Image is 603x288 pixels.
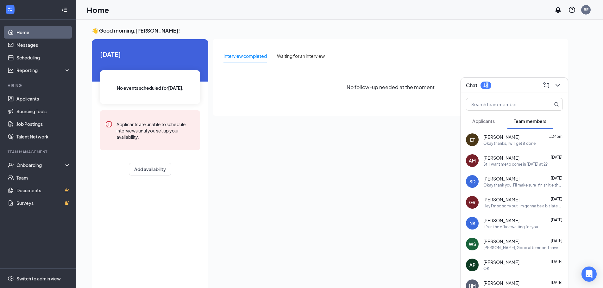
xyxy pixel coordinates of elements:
span: [PERSON_NAME] [483,134,519,140]
h1: Home [87,4,109,15]
div: 14 [483,83,488,88]
a: SurveysCrown [16,197,71,209]
div: Okay thanks, I will get it done [483,141,536,146]
div: GR [469,199,475,205]
a: Talent Network [16,130,71,143]
span: [DATE] [551,259,562,264]
button: Add availability [129,163,171,175]
a: Sourcing Tools [16,105,71,118]
div: Applicants are unable to schedule interviews until you set up your availability. [116,120,195,140]
div: Switch to admin view [16,275,61,282]
div: Hey I'm so sorry but I'm gonna be a bit late coming in. Between people driving slow in the rain a... [483,203,563,209]
a: Messages [16,39,71,51]
span: [PERSON_NAME] [483,238,519,244]
span: [PERSON_NAME] [483,175,519,182]
svg: QuestionInfo [568,6,576,14]
div: AP [469,262,475,268]
button: ComposeMessage [541,80,551,90]
a: Job Postings [16,118,71,130]
span: [DATE] [551,155,562,160]
div: Open Intercom Messenger [581,267,597,282]
span: [PERSON_NAME] [483,155,519,161]
svg: Notifications [554,6,562,14]
a: Scheduling [16,51,71,64]
a: Applicants [16,92,71,105]
svg: Settings [8,275,14,282]
svg: ChevronDown [554,82,562,89]
h3: Chat [466,82,477,89]
div: AM [469,157,476,164]
svg: ComposeMessage [543,82,550,89]
span: [DATE] [551,280,562,285]
span: [DATE] [551,176,562,181]
h3: 👋 Good morning, [PERSON_NAME] ! [92,27,568,34]
svg: Analysis [8,67,14,73]
svg: Collapse [61,7,67,13]
span: [DATE] [100,49,200,59]
div: Waiting for an interview [277,52,325,59]
span: No follow-up needed at the moment [347,83,435,91]
span: [PERSON_NAME] [483,196,519,203]
div: Team Management [8,149,69,155]
a: Home [16,26,71,39]
div: WS [469,241,476,247]
div: NK [469,220,475,226]
div: BE [584,7,588,12]
span: 1:34pm [549,134,562,139]
span: Applicants [472,118,495,124]
svg: WorkstreamLogo [7,6,13,13]
div: Hiring [8,83,69,88]
a: DocumentsCrown [16,184,71,197]
span: Team members [514,118,546,124]
div: ET [470,137,475,143]
div: It's in the office waiting for you [483,224,538,230]
button: ChevronDown [553,80,563,90]
span: [PERSON_NAME] [483,259,519,265]
input: Search team member [466,98,541,110]
span: [DATE] [551,218,562,222]
span: [DATE] [551,238,562,243]
div: Onboarding [16,162,65,168]
span: [DATE] [551,197,562,201]
span: No events scheduled for [DATE] . [117,84,184,91]
svg: Error [105,120,113,128]
div: SD [469,178,475,185]
div: OK [483,266,489,271]
div: Okay thank you. I'll make sure I finish it either [DATE] or [DATE] [483,182,563,188]
div: Reporting [16,67,71,73]
div: Interview completed [223,52,267,59]
span: [PERSON_NAME] [483,280,519,286]
a: Team [16,171,71,184]
svg: UserCheck [8,162,14,168]
span: [PERSON_NAME] [483,217,519,224]
div: [PERSON_NAME], Good afternoon. I have sent you the offer for the position. Go ahead and fill out ... [483,245,563,250]
svg: MagnifyingGlass [554,102,559,107]
div: Still want me to come in [DATE] at 2? [483,162,548,167]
